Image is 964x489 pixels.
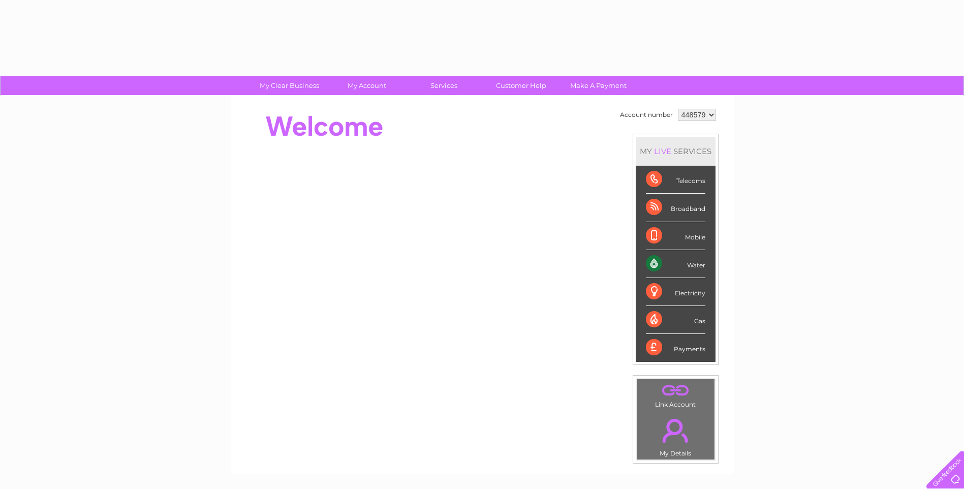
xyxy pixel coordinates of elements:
div: Telecoms [646,166,705,194]
a: Make A Payment [556,76,640,95]
a: . [639,413,712,448]
a: Services [402,76,486,95]
div: Electricity [646,278,705,306]
a: My Account [325,76,409,95]
div: Broadband [646,194,705,222]
div: Mobile [646,222,705,250]
div: Gas [646,306,705,334]
div: Payments [646,334,705,361]
div: MY SERVICES [636,137,716,166]
a: . [639,382,712,400]
td: My Details [636,410,715,460]
a: Customer Help [479,76,563,95]
div: LIVE [652,146,673,156]
td: Link Account [636,379,715,411]
a: My Clear Business [247,76,331,95]
td: Account number [617,106,675,124]
div: Water [646,250,705,278]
